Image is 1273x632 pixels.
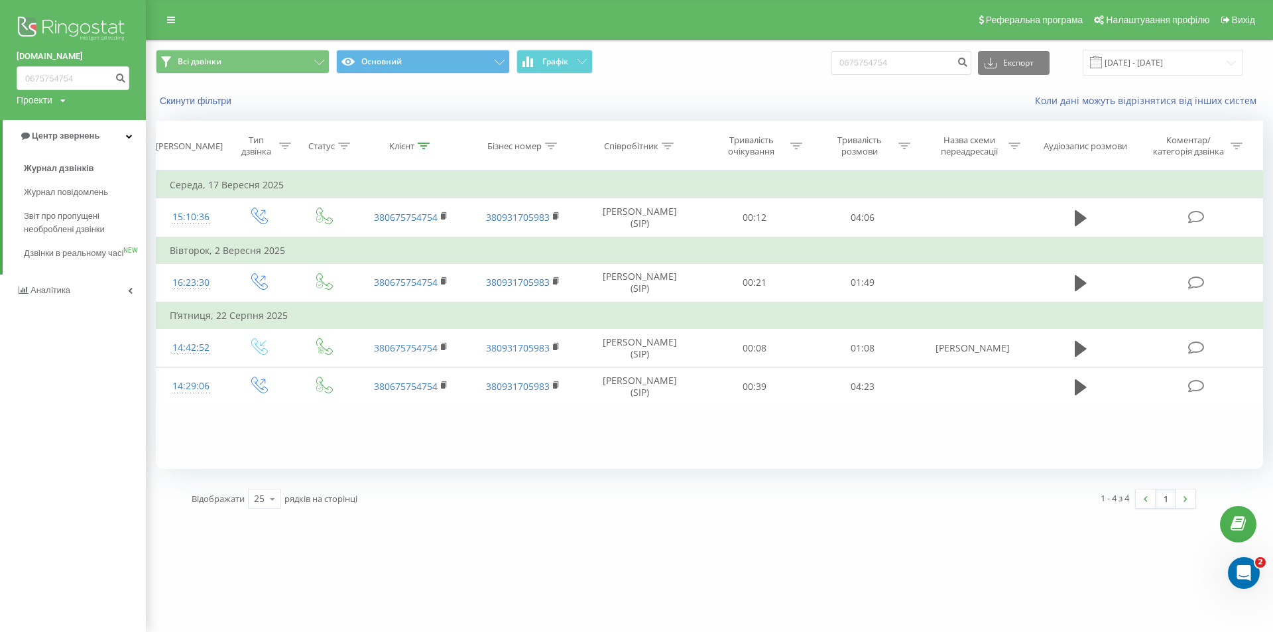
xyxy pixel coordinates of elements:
[716,135,787,157] div: Тривалість очікування
[1232,15,1255,25] span: Вихід
[374,276,438,288] a: 380675754754
[170,373,212,399] div: 14:29:06
[156,50,330,74] button: Всі дзвінки
[579,329,700,367] td: [PERSON_NAME] (SIP)
[579,367,700,406] td: [PERSON_NAME] (SIP)
[17,50,129,63] a: [DOMAIN_NAME]
[237,135,276,157] div: Тип дзвінка
[986,15,1083,25] span: Реферальна програма
[809,198,917,237] td: 04:06
[1035,94,1263,107] a: Коли дані можуть відрізнятися вiд інших систем
[516,50,593,74] button: Графік
[374,211,438,223] a: 380675754754
[824,135,895,157] div: Тривалість розмови
[178,56,221,67] span: Всі дзвінки
[579,198,700,237] td: [PERSON_NAME] (SIP)
[170,335,212,361] div: 14:42:52
[1106,15,1209,25] span: Налаштування профілю
[24,204,146,241] a: Звіт про пропущені необроблені дзвінки
[24,241,146,265] a: Дзвінки в реальному часіNEW
[24,210,139,236] span: Звіт про пропущені необроблені дзвінки
[24,157,146,180] a: Журнал дзвінків
[487,141,542,152] div: Бізнес номер
[24,180,146,204] a: Журнал повідомлень
[24,186,108,199] span: Журнал повідомлень
[170,270,212,296] div: 16:23:30
[3,120,146,152] a: Центр звернень
[1228,557,1260,589] iframe: Intercom live chat
[374,380,438,393] a: 380675754754
[1156,489,1176,508] a: 1
[701,329,809,367] td: 00:08
[374,342,438,354] a: 380675754754
[917,329,1029,367] td: [PERSON_NAME]
[1255,557,1266,568] span: 2
[1150,135,1227,157] div: Коментар/категорія дзвінка
[30,285,70,295] span: Аналiтика
[701,198,809,237] td: 00:12
[486,342,550,354] a: 380931705983
[1044,141,1127,152] div: Аудіозапис розмови
[284,493,357,505] span: рядків на сторінці
[336,50,510,74] button: Основний
[934,135,1005,157] div: Назва схеми переадресації
[17,94,52,107] div: Проекти
[156,237,1263,264] td: Вівторок, 2 Вересня 2025
[831,51,971,75] input: Пошук за номером
[701,263,809,302] td: 00:21
[604,141,658,152] div: Співробітник
[486,276,550,288] a: 380931705983
[156,302,1263,329] td: П’ятниця, 22 Серпня 2025
[389,141,414,152] div: Клієнт
[486,211,550,223] a: 380931705983
[32,131,99,141] span: Центр звернень
[809,367,917,406] td: 04:23
[17,66,129,90] input: Пошук за номером
[254,492,265,505] div: 25
[192,493,245,505] span: Відображати
[701,367,809,406] td: 00:39
[156,172,1263,198] td: Середа, 17 Вересня 2025
[156,95,238,107] button: Скинути фільтри
[156,141,223,152] div: [PERSON_NAME]
[978,51,1050,75] button: Експорт
[542,57,568,66] span: Графік
[24,247,123,260] span: Дзвінки в реальному часі
[17,13,129,46] img: Ringostat logo
[579,263,700,302] td: [PERSON_NAME] (SIP)
[486,380,550,393] a: 380931705983
[809,263,917,302] td: 01:49
[24,162,94,175] span: Журнал дзвінків
[308,141,335,152] div: Статус
[170,204,212,230] div: 15:10:36
[1101,491,1129,505] div: 1 - 4 з 4
[809,329,917,367] td: 01:08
